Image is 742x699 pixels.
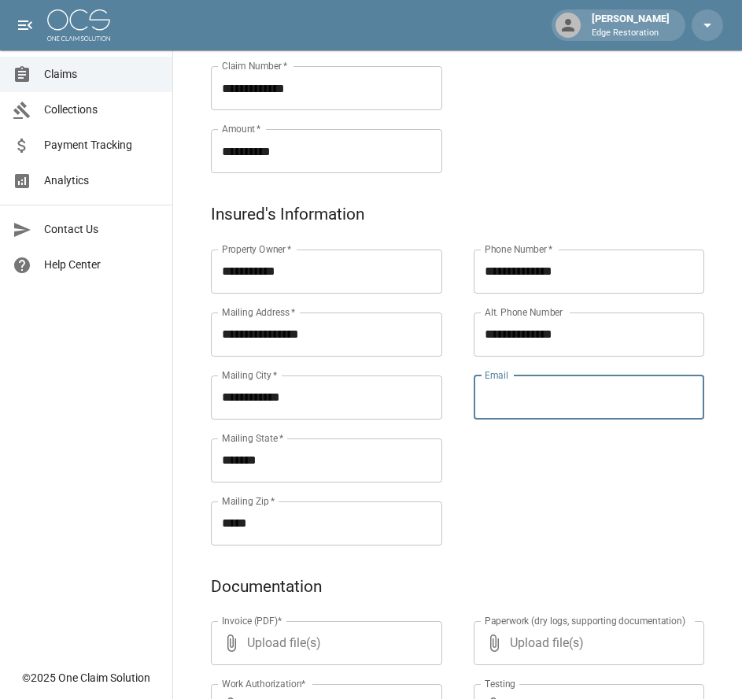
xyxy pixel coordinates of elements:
label: Email [485,368,508,382]
button: open drawer [9,9,41,41]
span: Payment Tracking [44,137,160,153]
div: [PERSON_NAME] [585,11,676,39]
span: Upload file(s) [247,621,400,665]
label: Amount [222,122,261,135]
label: Mailing City [222,368,278,382]
span: Analytics [44,172,160,189]
label: Property Owner [222,242,292,256]
span: Claims [44,66,160,83]
label: Claim Number [222,59,287,72]
label: Invoice (PDF)* [222,614,282,627]
label: Phone Number [485,242,552,256]
span: Collections [44,102,160,118]
label: Paperwork (dry logs, supporting documentation) [485,614,685,627]
img: ocs-logo-white-transparent.png [47,9,110,41]
div: © 2025 One Claim Solution [22,670,150,686]
label: Mailing Zip [222,494,275,508]
label: Mailing State [222,431,283,445]
label: Alt. Phone Number [485,305,563,319]
span: Contact Us [44,221,160,238]
label: Work Authorization* [222,677,306,690]
label: Mailing Address [222,305,295,319]
p: Edge Restoration [592,27,670,40]
label: Testing [485,677,515,690]
span: Upload file(s) [510,621,663,665]
span: Help Center [44,257,160,273]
